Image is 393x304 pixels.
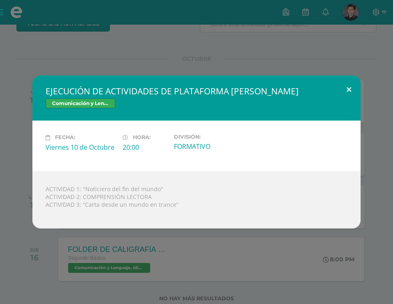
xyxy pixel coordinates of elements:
span: Comunicación y Lenguaje, Idioma Español [46,98,115,108]
button: Close (Esc) [337,75,361,103]
span: Fecha: [55,135,75,141]
div: Viernes 10 de Octubre [46,143,116,152]
div: FORMATIVO [174,142,244,151]
h2: EJECUCIÓN DE ACTIVIDADES DE PLATAFORMA [PERSON_NAME] [46,85,347,97]
label: División: [174,134,244,140]
div: ACTIVIDAD 1: "Noticiero del fin del mundo" ACTIVIDAD 2: COMPRENSIÓN LECTORA ACTIVIDAD 3: “Carta d... [32,171,361,229]
span: Hora: [133,135,151,141]
div: 20:00 [123,143,167,152]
